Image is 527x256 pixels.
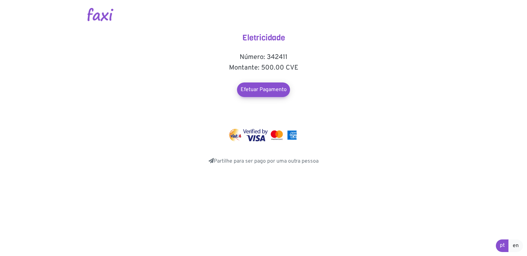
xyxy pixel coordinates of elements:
[197,64,330,72] h5: Montante: 500.00 CVE
[508,239,523,252] a: en
[229,129,242,141] img: vinti4
[496,239,509,252] a: pt
[269,129,284,141] img: mastercard
[286,129,298,141] img: mastercard
[243,129,268,141] img: visa
[237,82,290,97] a: Efetuar Pagamento
[197,53,330,61] h5: Número: 342411
[208,158,319,165] a: Partilhe para ser pago por uma outra pessoa
[197,33,330,43] h4: Eletricidade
